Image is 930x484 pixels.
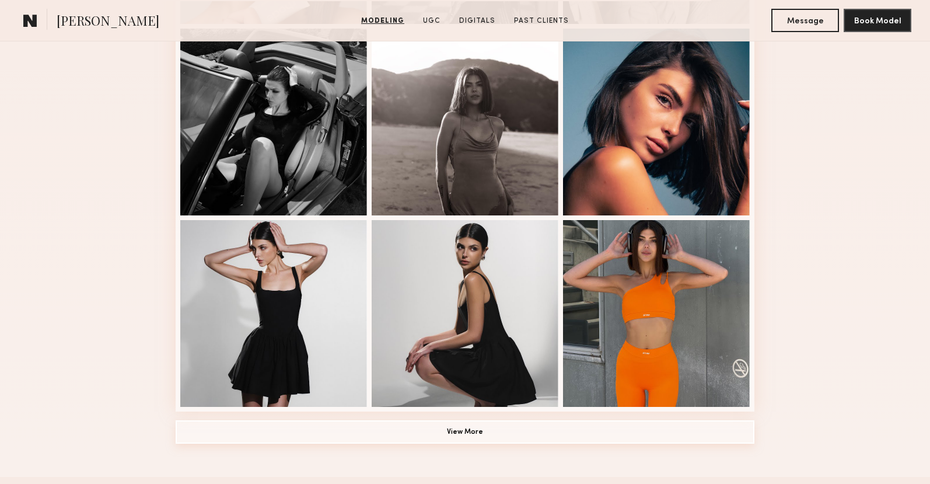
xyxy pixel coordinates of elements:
button: View More [176,420,754,444]
a: Book Model [844,15,911,25]
a: UGC [418,16,445,26]
span: [PERSON_NAME] [57,12,159,32]
button: Book Model [844,9,911,32]
a: Digitals [454,16,500,26]
a: Past Clients [509,16,574,26]
a: Modeling [356,16,409,26]
button: Message [771,9,839,32]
